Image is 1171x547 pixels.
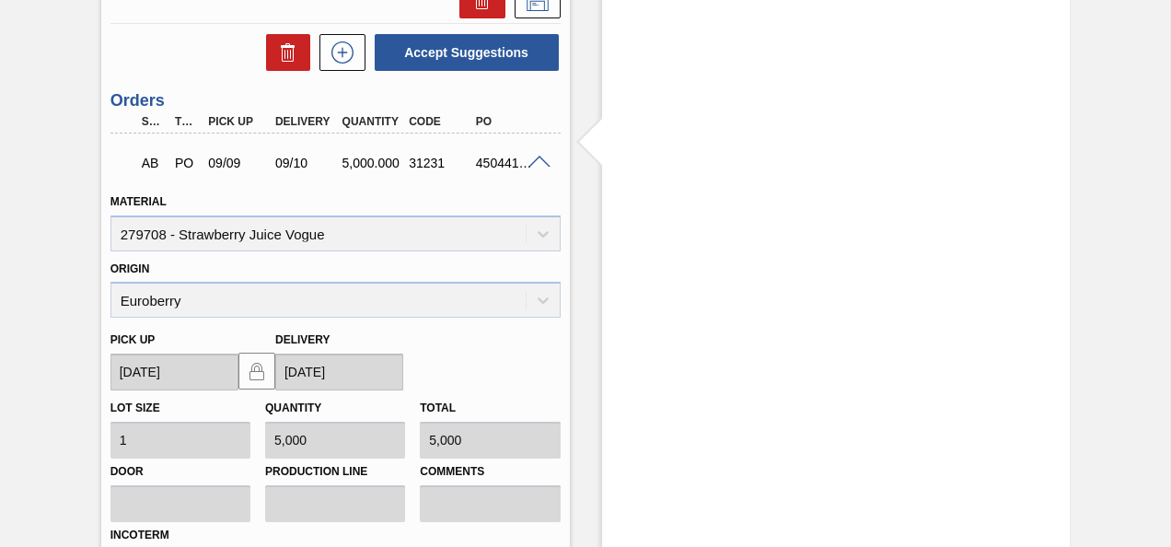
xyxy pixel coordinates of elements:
input: mm/dd/yyyy [275,354,403,390]
div: 09/10/2025 [271,156,342,170]
label: Material [110,195,167,208]
div: Accept Suggestions [365,32,561,73]
label: Lot size [110,402,160,414]
label: Pick up [110,333,156,346]
label: Incoterm [110,529,169,541]
div: Awaiting Billing [137,143,168,183]
h3: Orders [110,91,561,111]
label: Quantity [265,402,321,414]
div: 5,000.000 [338,156,410,170]
div: Step [137,115,168,128]
div: Delivery [271,115,342,128]
label: Delivery [275,333,330,346]
div: Type [170,115,202,128]
input: mm/dd/yyyy [110,354,238,390]
label: Comments [420,459,560,485]
p: AB [142,156,164,170]
div: Quantity [338,115,410,128]
div: 09/09/2025 [203,156,275,170]
button: locked [238,353,275,390]
label: Production Line [265,459,405,485]
div: Pick up [203,115,275,128]
label: Total [420,402,456,414]
div: PO [471,115,543,128]
div: Purchase order [170,156,202,170]
div: Delete Suggestions [257,34,310,71]
div: 31231 [404,156,476,170]
label: Origin [110,262,150,275]
img: locked [246,360,268,382]
div: Code [404,115,476,128]
div: 4504417914 [471,156,543,170]
button: Accept Suggestions [375,34,559,71]
label: Door [110,459,250,485]
div: New suggestion [310,34,365,71]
